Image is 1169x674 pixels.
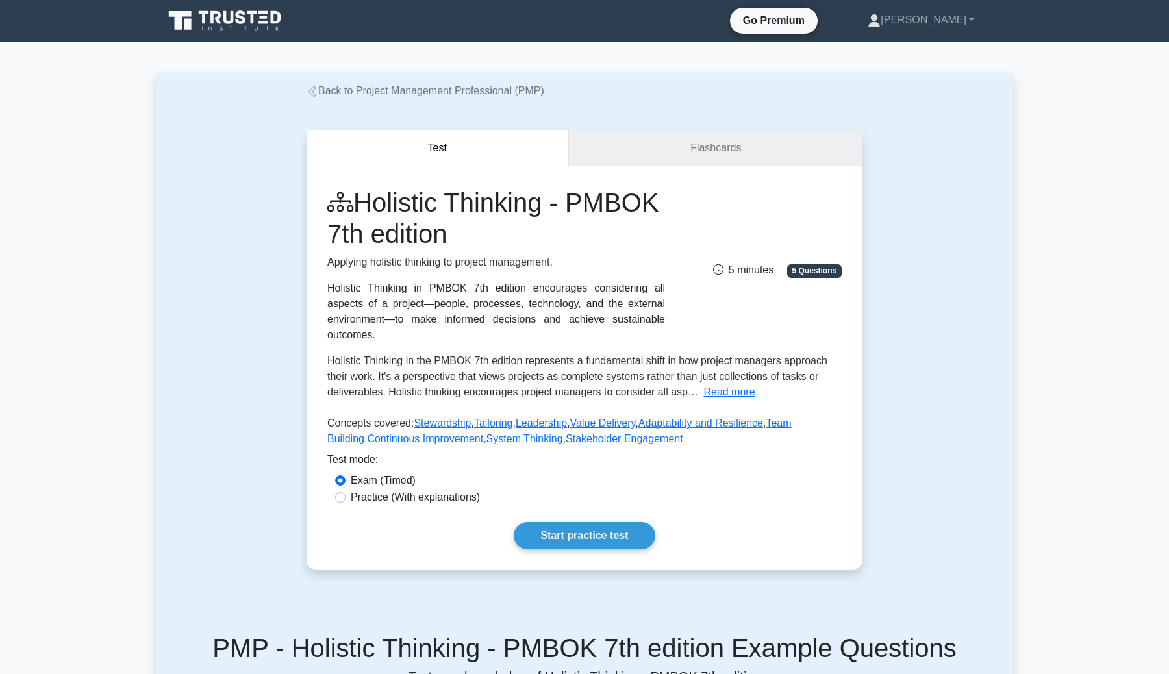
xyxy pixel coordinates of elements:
[367,433,483,444] a: Continuous Improvement
[486,433,563,444] a: System Thinking
[713,264,773,275] span: 5 minutes
[327,187,665,249] h1: Holistic Thinking - PMBOK 7th edition
[414,418,471,429] a: Stewardship
[474,418,513,429] a: Tailoring
[514,522,655,549] a: Start practice test
[638,418,763,429] a: Adaptability and Resilience
[836,7,1005,33] a: [PERSON_NAME]
[351,490,480,505] label: Practice (With explanations)
[569,130,862,167] a: Flashcards
[570,418,636,429] a: Value Delivery
[307,85,544,96] a: Back to Project Management Professional (PMP)
[327,255,665,270] p: Applying holistic thinking to project management.
[327,355,827,397] span: Holistic Thinking in the PMBOK 7th edition represents a fundamental shift in how project managers...
[307,130,569,167] button: Test
[787,264,842,277] span: 5 Questions
[735,12,812,29] a: Go Premium
[703,384,755,400] button: Read more
[327,416,842,452] p: Concepts covered: , , , , , , , ,
[351,473,416,488] label: Exam (Timed)
[516,418,567,429] a: Leadership
[327,452,842,473] div: Test mode:
[171,632,998,664] h5: PMP - Holistic Thinking - PMBOK 7th edition Example Questions
[327,281,665,343] div: Holistic Thinking in PMBOK 7th edition encourages considering all aspects of a project—people, pr...
[566,433,683,444] a: Stakeholder Engagement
